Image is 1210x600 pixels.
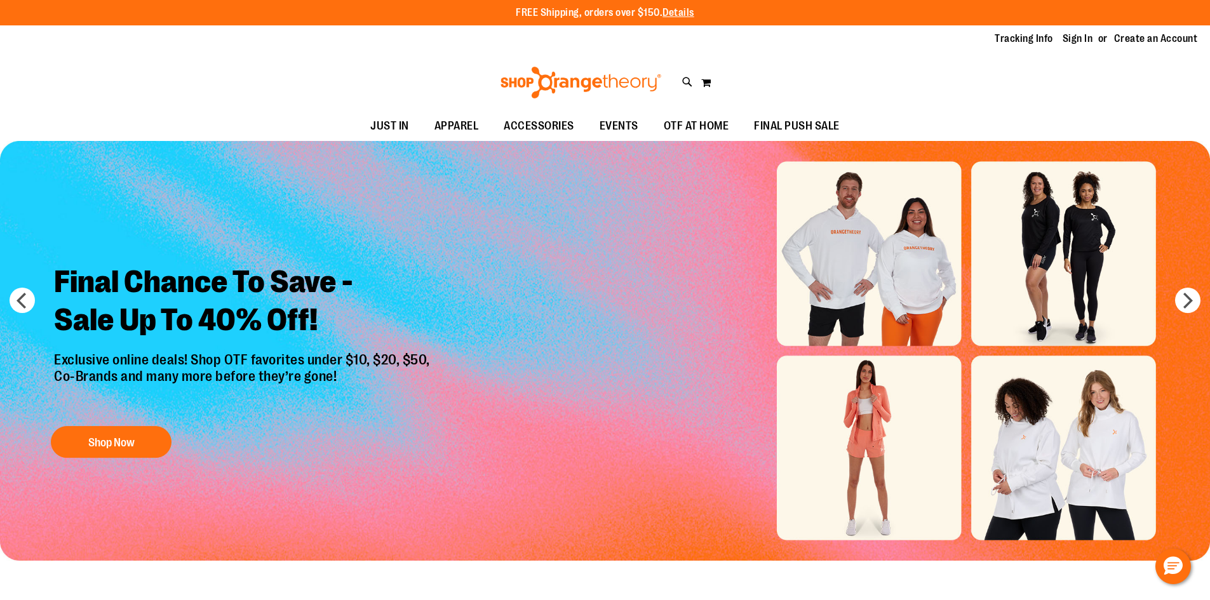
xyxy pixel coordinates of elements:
span: FINAL PUSH SALE [754,112,840,140]
span: ACCESSORIES [504,112,574,140]
a: Create an Account [1114,32,1198,46]
img: Shop Orangetheory [499,67,663,98]
a: OTF AT HOME [651,112,742,141]
a: FINAL PUSH SALE [741,112,852,141]
a: Final Chance To Save -Sale Up To 40% Off! Exclusive online deals! Shop OTF favorites under $10, $... [44,253,443,465]
span: EVENTS [600,112,638,140]
a: EVENTS [587,112,651,141]
button: next [1175,288,1200,313]
a: Tracking Info [995,32,1053,46]
a: Sign In [1063,32,1093,46]
a: Details [662,7,694,18]
h2: Final Chance To Save - Sale Up To 40% Off! [44,253,443,352]
p: FREE Shipping, orders over $150. [516,6,694,20]
a: APPAREL [422,112,492,141]
button: Hello, have a question? Let’s chat. [1155,549,1191,584]
a: ACCESSORIES [491,112,587,141]
span: JUST IN [370,112,409,140]
button: Shop Now [51,426,171,458]
span: OTF AT HOME [664,112,729,140]
button: prev [10,288,35,313]
p: Exclusive online deals! Shop OTF favorites under $10, $20, $50, Co-Brands and many more before th... [44,352,443,414]
span: APPAREL [434,112,479,140]
a: JUST IN [358,112,422,141]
